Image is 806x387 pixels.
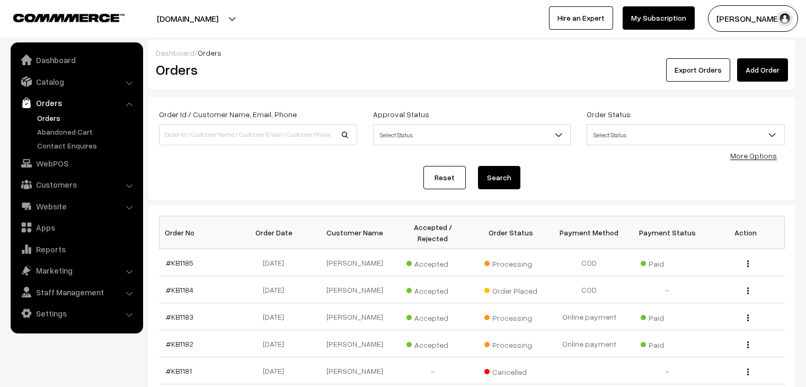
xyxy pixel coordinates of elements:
td: Online payment [550,330,628,357]
td: [PERSON_NAME] [316,330,394,357]
span: Processing [484,310,537,323]
a: Dashboard [13,50,139,69]
span: Select Status [587,124,785,145]
a: Apps [13,218,139,237]
span: Select Status [374,126,571,144]
span: Accepted [406,256,459,269]
th: Payment Status [628,216,707,249]
button: Export Orders [666,58,730,82]
td: [PERSON_NAME] [316,249,394,276]
a: Orders [34,112,139,124]
a: My Subscription [623,6,695,30]
span: Paid [641,337,694,350]
td: COD [550,249,628,276]
a: Website [13,197,139,216]
td: [PERSON_NAME] [316,357,394,384]
td: COD [550,276,628,303]
input: Order Id / Customer Name / Customer Email / Customer Phone [159,124,357,145]
th: Customer Name [316,216,394,249]
label: Approval Status [373,109,429,120]
button: Search [478,166,520,189]
a: WebPOS [13,154,139,173]
span: Select Status [587,126,784,144]
td: [DATE] [237,249,316,276]
a: Catalog [13,72,139,91]
a: #KB1185 [166,258,193,267]
th: Order Status [472,216,551,249]
a: COMMMERCE [13,11,106,23]
a: More Options [730,151,777,160]
td: [DATE] [237,330,316,357]
a: Abandoned Cart [34,126,139,137]
label: Order Id / Customer Name, Email, Phone [159,109,297,120]
td: - [628,357,707,384]
th: Accepted / Rejected [394,216,472,249]
img: COMMMERCE [13,14,125,22]
td: [PERSON_NAME] [316,276,394,303]
th: Order Date [237,216,316,249]
a: #KB1184 [166,285,193,294]
span: Paid [641,310,694,323]
span: Accepted [406,337,459,350]
span: Select Status [373,124,571,145]
a: Dashboard [156,48,194,57]
td: [DATE] [237,303,316,330]
img: Menu [747,368,749,375]
span: Processing [484,256,537,269]
td: [DATE] [237,357,316,384]
td: - [394,357,472,384]
a: #KB1183 [166,312,193,321]
td: - [628,276,707,303]
a: Orders [13,93,139,112]
span: Orders [198,48,222,57]
button: [PERSON_NAME]… [708,5,798,32]
span: Order Placed [484,283,537,296]
a: Add Order [737,58,788,82]
th: Payment Method [550,216,628,249]
a: Staff Management [13,283,139,302]
img: Menu [747,260,749,267]
th: Action [706,216,785,249]
a: Contact Enquires [34,140,139,151]
a: Reports [13,240,139,259]
span: Paid [641,256,694,269]
span: Accepted [406,283,459,296]
h2: Orders [156,61,356,78]
img: user [777,11,793,27]
td: [DATE] [237,276,316,303]
a: Reset [423,166,466,189]
span: Cancelled [484,364,537,377]
button: [DOMAIN_NAME] [120,5,255,32]
a: #KB1181 [166,366,192,375]
td: [PERSON_NAME] [316,303,394,330]
label: Order Status [587,109,631,120]
th: Order No [160,216,238,249]
td: Online payment [550,303,628,330]
a: Customers [13,175,139,194]
a: Hire an Expert [549,6,613,30]
img: Menu [747,314,749,321]
div: / [156,47,788,58]
img: Menu [747,341,749,348]
img: Menu [747,287,749,294]
span: Processing [484,337,537,350]
a: #KB1182 [166,339,193,348]
a: Settings [13,304,139,323]
span: Accepted [406,310,459,323]
a: Marketing [13,261,139,280]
